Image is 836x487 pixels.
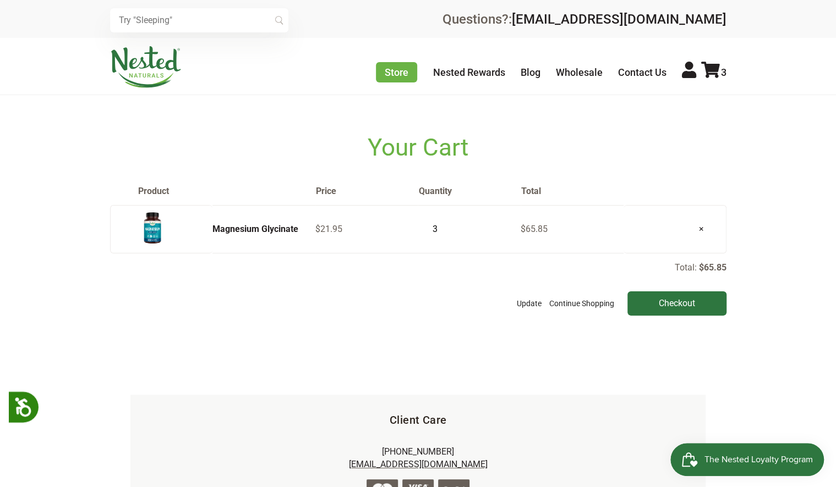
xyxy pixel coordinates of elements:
button: Update [514,291,544,316]
h1: Your Cart [110,134,726,162]
th: Quantity [418,186,521,197]
th: Product [110,186,315,197]
iframe: Button to open loyalty program pop-up [670,443,825,476]
a: Continue Shopping [547,291,617,316]
img: Nested Naturals [110,46,182,88]
a: Magnesium Glycinate [212,224,298,234]
a: Store [376,62,417,82]
span: $21.95 [315,224,342,234]
th: Price [315,186,418,197]
th: Total [521,186,624,197]
p: $65.85 [699,262,726,273]
div: Total: [110,262,726,316]
a: × [690,215,713,243]
a: 3 [701,67,726,78]
a: [PHONE_NUMBER] [382,446,454,457]
div: Questions?: [442,13,726,26]
a: Wholesale [556,67,603,78]
input: Checkout [627,291,726,316]
span: $65.85 [521,224,548,234]
span: 3 [721,67,726,78]
a: [EMAIL_ADDRESS][DOMAIN_NAME] [512,12,726,27]
a: Contact Us [618,67,666,78]
a: [EMAIL_ADDRESS][DOMAIN_NAME] [349,459,488,469]
input: Try "Sleeping" [110,8,288,32]
a: Blog [521,67,540,78]
img: Magnesium Glycinate - USA [139,210,166,246]
a: Nested Rewards [433,67,505,78]
h5: Client Care [148,412,688,428]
